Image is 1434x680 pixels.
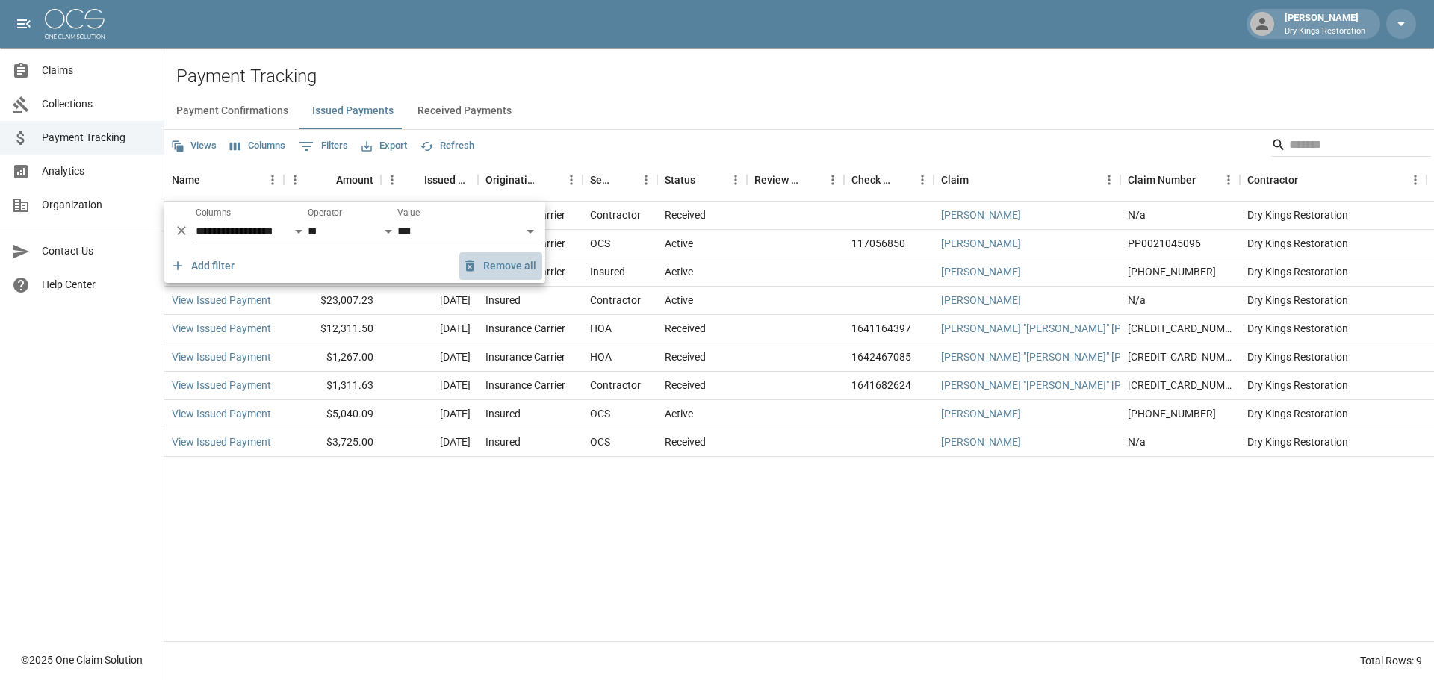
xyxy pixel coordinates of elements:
button: Menu [1217,169,1240,191]
div: $12,311.50 [284,315,381,343]
span: Organization [42,197,152,213]
div: Dry Kings Restoration [1240,315,1427,343]
div: Dry Kings Restoration [1240,287,1427,315]
div: Active [665,406,693,421]
button: Menu [1098,169,1120,191]
div: 1642467085 [851,349,911,364]
div: Review Status [754,159,801,201]
div: Insurance Carrier [485,378,565,393]
div: $23,007.23 [284,287,381,315]
button: Views [167,134,220,157]
div: [PERSON_NAME] [1279,10,1371,37]
a: [PERSON_NAME] "[PERSON_NAME]" [PERSON_NAME] [941,321,1191,336]
div: Issued Date [424,159,471,201]
div: Dry Kings Restoration [1240,230,1427,258]
button: Menu [635,169,657,191]
div: Claim Number [1120,159,1240,201]
div: Active [665,264,693,279]
button: Sort [1298,169,1319,190]
div: 1006-26-7316 [1128,264,1216,279]
div: Insurance Carrier [485,349,565,364]
div: [DATE] [381,428,478,457]
a: View Issued Payment [172,349,271,364]
button: Sort [801,169,822,190]
div: Amount [336,159,373,201]
div: Active [665,236,693,251]
div: [DATE] [381,372,478,400]
a: [PERSON_NAME] "[PERSON_NAME]" [PERSON_NAME] [941,349,1191,364]
div: Insured [485,406,521,421]
div: Claim [934,159,1120,201]
div: © 2025 One Claim Solution [21,652,143,667]
h2: Payment Tracking [176,66,1434,87]
div: Contractor [590,208,641,222]
button: open drawer [9,9,39,39]
p: Dry Kings Restoration [1285,25,1365,38]
button: Issued Payments [300,93,406,129]
div: Name [172,159,200,201]
button: Sort [969,169,990,190]
div: Issued Date [381,159,478,201]
div: HOA [590,321,612,336]
div: OCS [590,434,610,449]
label: Operator [308,207,342,219]
button: Menu [560,169,583,191]
a: [PERSON_NAME] [941,236,1021,251]
div: Status [665,159,695,201]
div: Claim Number [1128,159,1196,201]
div: Contractor [590,293,641,308]
div: Review Status [747,159,844,201]
div: Dry Kings Restoration [1240,343,1427,372]
img: ocs-logo-white-transparent.png [45,9,105,39]
div: PP0021045096 [1128,236,1201,251]
div: N/a [1128,208,1146,222]
button: Remove all [459,252,542,280]
span: Help Center [42,277,152,293]
div: Total Rows: 9 [1360,653,1422,668]
a: [PERSON_NAME] [941,406,1021,421]
button: Menu [284,169,306,191]
div: Dry Kings Restoration [1240,372,1427,400]
div: Originating From [485,159,539,201]
div: $3,725.00 [284,428,381,457]
div: HOA [590,349,612,364]
div: [DATE] [381,287,478,315]
div: Received [665,321,706,336]
span: Analytics [42,163,152,179]
div: Dry Kings Restoration [1240,428,1427,457]
a: [PERSON_NAME] [941,208,1021,222]
div: Dry Kings Restoration [1240,400,1427,428]
button: Select columns [226,134,289,157]
div: Contractor [590,378,641,393]
button: Sort [614,169,635,190]
div: Claim [941,159,969,201]
div: [DATE] [381,343,478,372]
div: Received [665,208,706,222]
div: Sent To [583,159,657,201]
div: Name [164,159,284,201]
button: Sort [315,169,336,190]
div: Insured [590,264,625,279]
span: Collections [42,96,152,112]
button: Sort [1196,169,1217,190]
a: View Issued Payment [172,434,271,449]
button: Refresh [417,134,478,157]
button: Received Payments [406,93,524,129]
button: Delete [170,219,193,242]
div: Insurance Carrier [485,321,565,336]
button: Add filter [167,252,240,280]
span: Payment Tracking [42,130,152,146]
button: Menu [381,169,403,191]
div: 01-008-962042 [1128,406,1216,421]
div: Search [1271,133,1431,160]
div: $1,311.63 [284,372,381,400]
div: $1,267.00 [284,343,381,372]
a: View Issued Payment [172,293,271,308]
div: Insured [485,434,521,449]
div: Show filters [164,202,545,283]
a: [PERSON_NAME] [941,264,1021,279]
div: Contractor [1240,159,1427,201]
div: 117056850 [851,236,905,251]
div: Originating From [478,159,583,201]
div: dynamic tabs [164,93,1434,129]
